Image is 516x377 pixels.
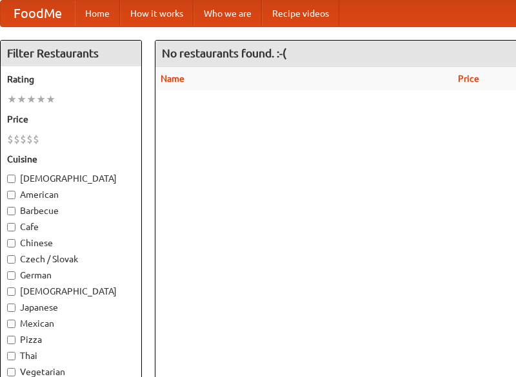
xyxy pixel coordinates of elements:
label: American [7,188,135,201]
input: Czech / Slovak [7,255,15,264]
input: Thai [7,352,15,360]
li: ★ [36,92,46,106]
li: $ [20,132,26,146]
label: Cafe [7,220,135,233]
label: Chinese [7,237,135,249]
input: Cafe [7,223,15,231]
label: [DEMOGRAPHIC_DATA] [7,285,135,298]
li: $ [33,132,39,146]
a: How it works [120,1,193,26]
li: $ [7,132,14,146]
input: [DEMOGRAPHIC_DATA] [7,175,15,183]
input: American [7,191,15,199]
li: $ [14,132,20,146]
label: Japanese [7,301,135,314]
li: ★ [7,92,17,106]
a: Who we are [193,1,262,26]
input: Mexican [7,320,15,328]
label: [DEMOGRAPHIC_DATA] [7,172,135,185]
a: Recipe videos [262,1,339,26]
input: Chinese [7,239,15,247]
label: German [7,269,135,282]
h4: Filter Restaurants [1,41,141,66]
label: Barbecue [7,204,135,217]
label: Czech / Slovak [7,253,135,266]
label: Mexican [7,317,135,330]
li: ★ [26,92,36,106]
h5: Cuisine [7,153,135,166]
h5: Rating [7,73,135,86]
ng-pluralize: No restaurants found. :-( [162,47,286,59]
a: Price [458,73,479,84]
a: Home [75,1,120,26]
a: Name [161,73,184,84]
a: FoodMe [1,1,75,26]
input: Pizza [7,336,15,344]
label: Pizza [7,333,135,346]
h5: Price [7,113,135,126]
input: Japanese [7,304,15,312]
input: Vegetarian [7,368,15,376]
li: ★ [46,92,55,106]
li: ★ [17,92,26,106]
input: [DEMOGRAPHIC_DATA] [7,287,15,296]
input: Barbecue [7,207,15,215]
label: Thai [7,349,135,362]
input: German [7,271,15,280]
li: $ [26,132,33,146]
